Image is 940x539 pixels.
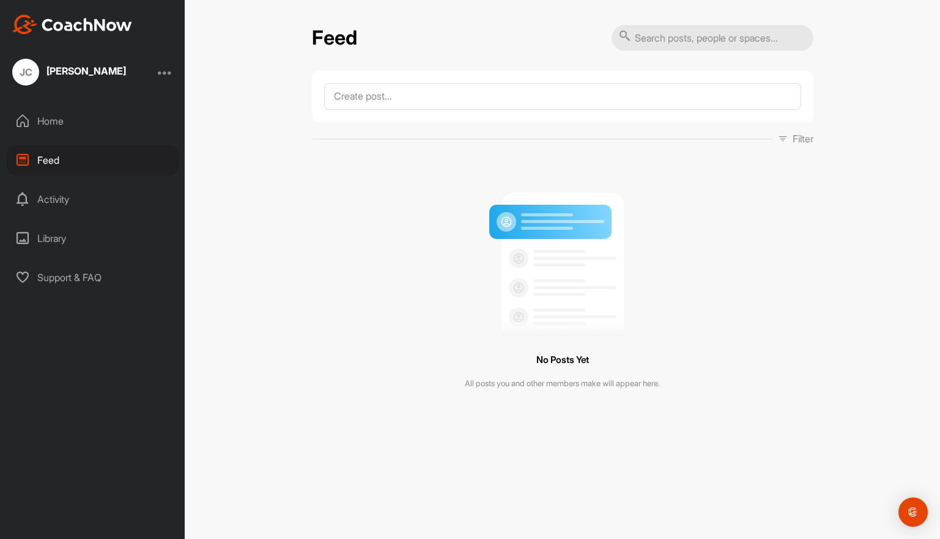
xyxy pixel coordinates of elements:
div: JC [12,59,39,86]
div: Activity [7,184,179,215]
img: CoachNow [12,15,132,34]
input: Search posts, people or spaces... [612,25,813,51]
div: Home [7,106,179,136]
div: Feed [7,145,179,175]
h3: No Posts Yet [536,352,589,369]
p: All posts you and other members make will appear here. [465,378,660,390]
p: Filter [793,131,813,146]
div: Library [7,223,179,254]
div: [PERSON_NAME] [46,66,126,76]
div: Open Intercom Messenger [898,497,928,527]
h2: Feed [312,26,357,50]
img: null result [486,183,639,336]
div: Support & FAQ [7,262,179,293]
